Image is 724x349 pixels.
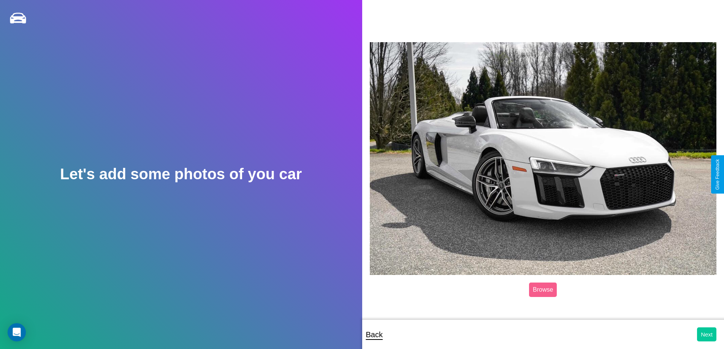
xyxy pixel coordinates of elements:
[8,323,26,341] div: Open Intercom Messenger
[60,166,302,183] h2: Let's add some photos of you car
[529,283,557,297] label: Browse
[715,159,720,190] div: Give Feedback
[370,42,717,275] img: posted
[366,328,383,341] p: Back
[697,327,716,341] button: Next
